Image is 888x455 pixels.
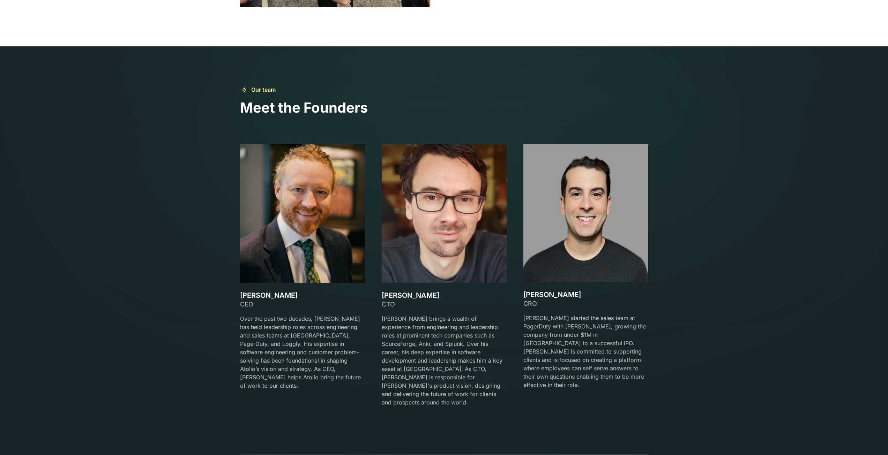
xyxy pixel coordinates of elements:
p: [PERSON_NAME] started the sales team at PagerDuty with [PERSON_NAME], growing the company from un... [523,314,648,389]
div: Our team [251,85,276,94]
h3: [PERSON_NAME] [240,291,365,299]
p: Over the past two decades, [PERSON_NAME] has held leadership roles across engineering and sales t... [240,314,365,390]
h3: [PERSON_NAME] [382,291,507,299]
iframe: Chat Widget [853,422,888,455]
img: team [382,144,507,283]
div: CRO [523,299,648,308]
p: [PERSON_NAME] brings a wealth of experience from engineering and leadership roles at prominent te... [382,314,507,407]
div: CEO [240,299,365,309]
h2: Meet the Founders [240,99,648,116]
h3: [PERSON_NAME] [523,290,648,299]
img: team [240,144,365,283]
div: CTO [382,299,507,309]
img: team [523,144,648,282]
